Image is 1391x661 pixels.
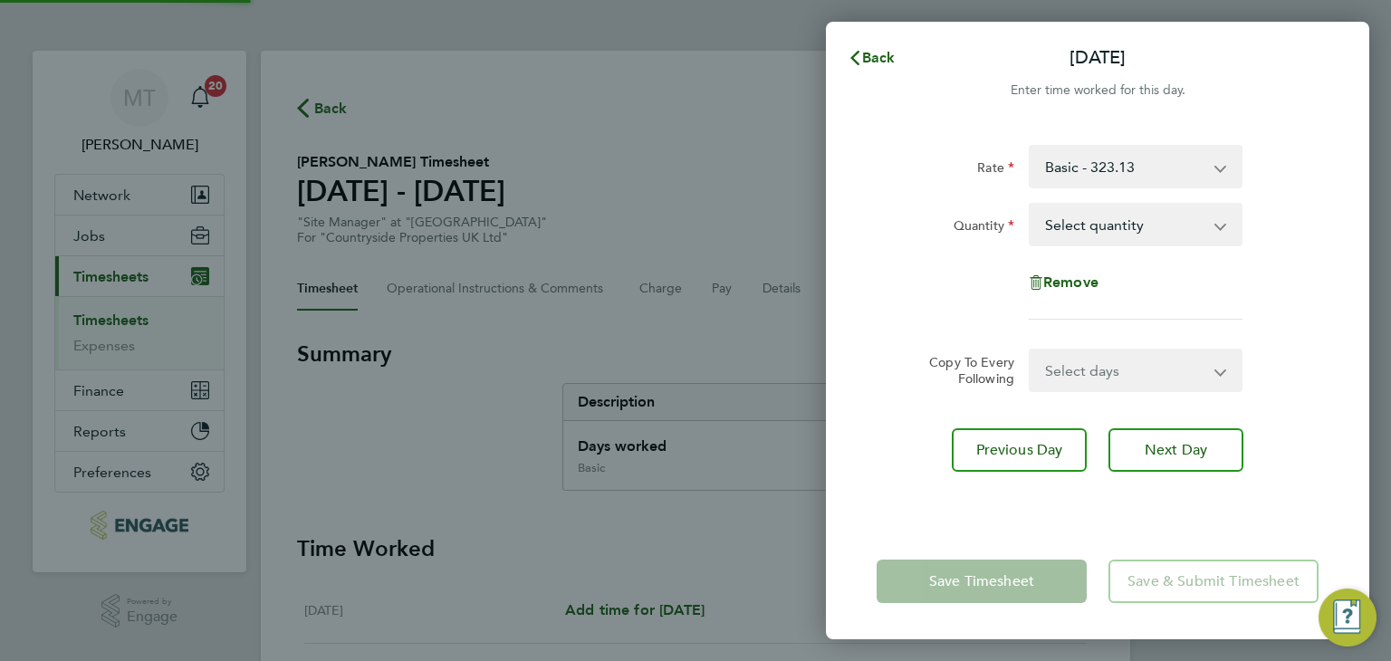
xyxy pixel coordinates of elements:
[1070,45,1126,71] p: [DATE]
[1108,428,1243,472] button: Next Day
[1145,441,1207,459] span: Next Day
[1043,273,1098,291] span: Remove
[915,354,1014,387] label: Copy To Every Following
[952,428,1087,472] button: Previous Day
[977,159,1014,181] label: Rate
[954,217,1014,239] label: Quantity
[830,40,914,76] button: Back
[826,80,1369,101] div: Enter time worked for this day.
[862,49,896,66] span: Back
[976,441,1063,459] span: Previous Day
[1029,275,1098,290] button: Remove
[1319,589,1377,647] button: Engage Resource Center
